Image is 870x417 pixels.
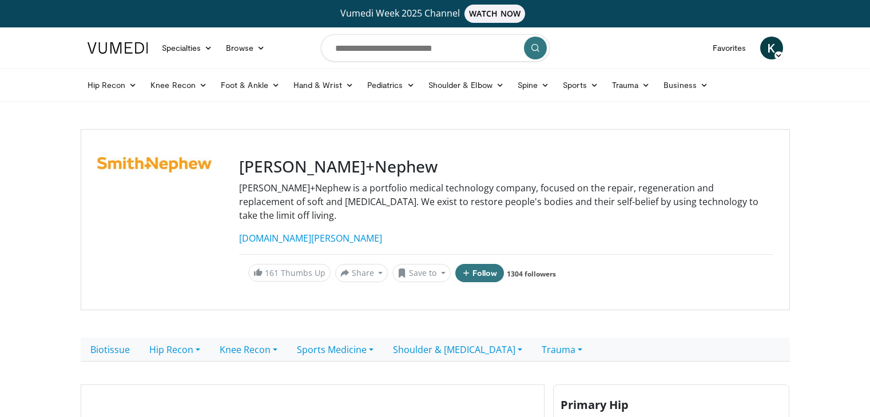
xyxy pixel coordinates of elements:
a: Business [657,74,715,97]
a: Spine [511,74,556,97]
span: Primary Hip [561,397,629,412]
a: Foot & Ankle [214,74,287,97]
a: 1304 followers [507,269,556,279]
button: Share [335,264,388,282]
a: Hip Recon [81,74,144,97]
a: Browse [219,37,272,59]
a: Hand & Wrist [287,74,360,97]
h3: [PERSON_NAME]+Nephew [239,157,773,177]
a: 161 Thumbs Up [248,264,331,282]
a: Biotissue [81,338,140,362]
a: Trauma [532,338,592,362]
a: Knee Recon [144,74,214,97]
button: Follow [455,264,504,282]
button: Save to [392,264,451,282]
span: WATCH NOW [464,5,525,23]
a: K [760,37,783,59]
a: Shoulder & Elbow [422,74,511,97]
a: Sports Medicine [287,338,383,362]
p: [PERSON_NAME]+Nephew is a portfolio medical technology company, focused on the repair, regenerati... [239,181,773,222]
a: Trauma [605,74,657,97]
span: 161 [265,267,279,278]
a: Favorites [706,37,753,59]
a: [DOMAIN_NAME][PERSON_NAME] [239,232,382,244]
img: VuMedi Logo [88,42,148,54]
a: Shoulder & [MEDICAL_DATA] [383,338,532,362]
a: Hip Recon [140,338,210,362]
a: Sports [556,74,605,97]
a: Vumedi Week 2025 ChannelWATCH NOW [89,5,781,23]
a: Specialties [155,37,220,59]
a: Knee Recon [210,338,287,362]
a: Pediatrics [360,74,422,97]
input: Search topics, interventions [321,34,550,62]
